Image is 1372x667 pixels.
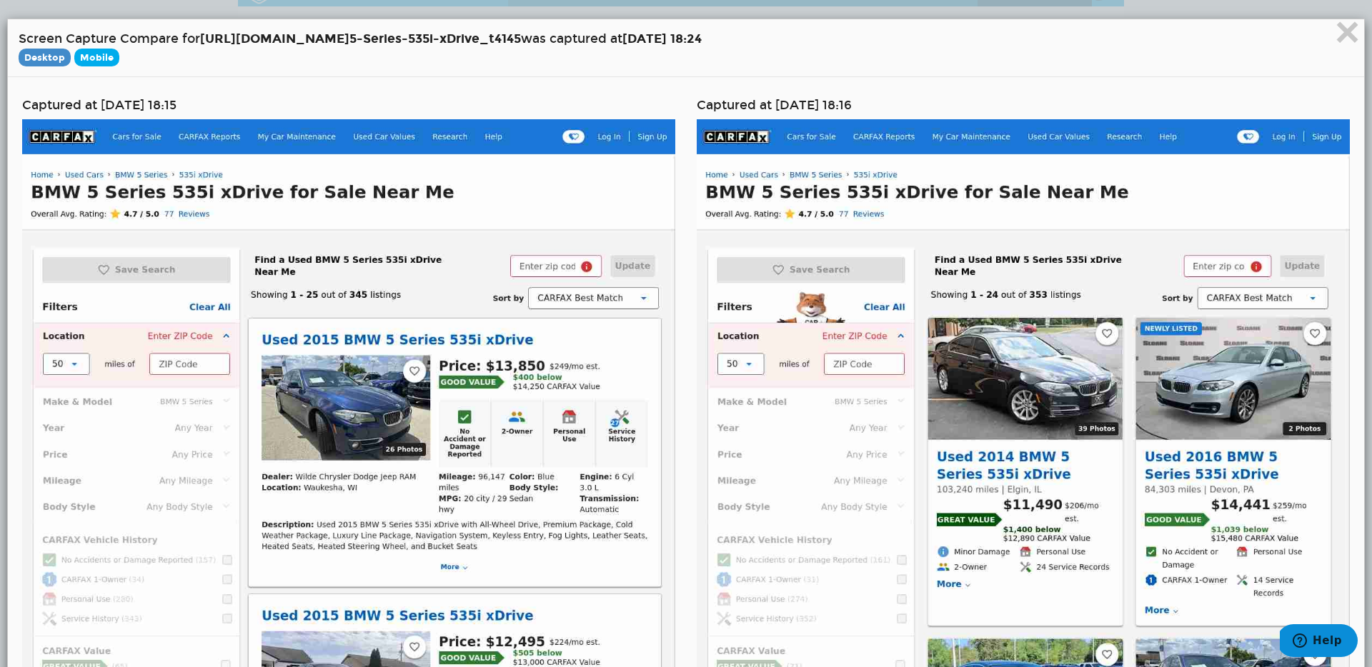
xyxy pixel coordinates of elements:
[200,31,349,46] span: [URL][DOMAIN_NAME]
[1280,624,1358,660] iframe: Opens a widget where you can find more information
[349,31,521,46] span: 5-Series-535i-xDrive_t4145
[19,30,1353,66] h4: Screen Capture Compare for was captured at
[1335,20,1360,49] button: Close
[622,31,702,46] strong: [DATE] 18:24
[22,99,675,112] h4: Captured at [DATE] 18:15
[697,99,1350,112] h4: Captured at [DATE] 18:16
[19,49,71,66] span: Compare Desktop Screenshots
[74,49,119,66] span: Compare Mobile Screenshots
[1335,8,1360,56] span: ×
